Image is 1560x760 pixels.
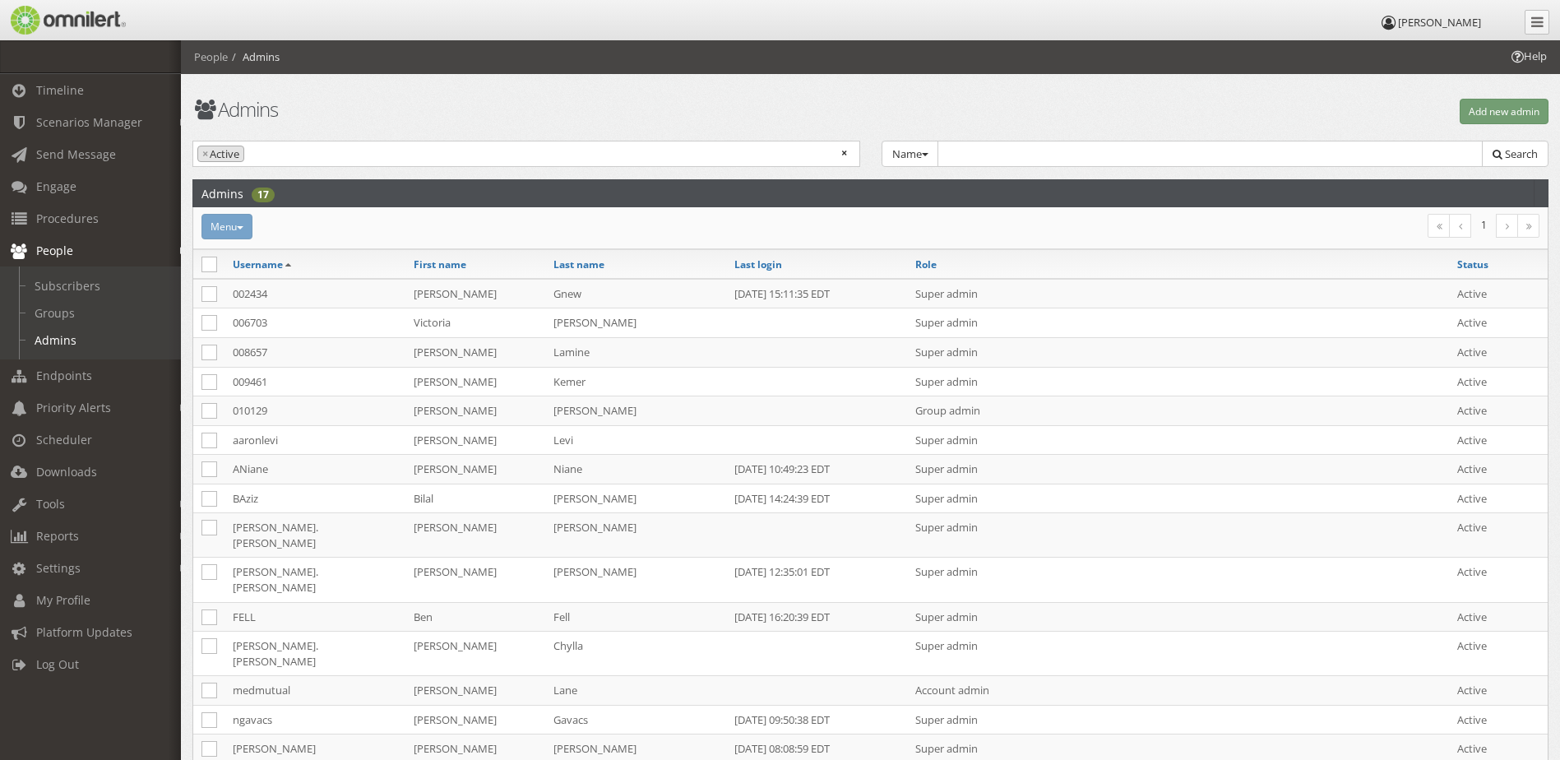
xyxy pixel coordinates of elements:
td: Super admin [907,337,1449,367]
td: 009461 [225,367,405,396]
td: [DATE] 12:35:01 EDT [726,558,907,602]
span: Endpoints [36,368,92,383]
td: Super admin [907,632,1449,676]
td: 002434 [225,279,405,308]
a: First name [414,257,466,271]
a: Role [915,257,937,271]
td: Active [1449,279,1548,308]
td: Super admin [907,455,1449,484]
td: Lane [545,676,726,706]
td: 010129 [225,396,405,426]
td: 006703 [225,308,405,338]
a: First [1428,214,1450,238]
td: [PERSON_NAME] [405,337,545,367]
td: Active [1449,705,1548,735]
td: ANiane [225,455,405,484]
div: 17 [252,188,275,202]
span: Priority Alerts [36,400,111,415]
span: Scenarios Manager [36,114,142,130]
td: [PERSON_NAME] [405,425,545,455]
a: Username [233,257,283,271]
li: 1 [1471,214,1497,236]
a: Last name [553,257,604,271]
td: Account admin [907,676,1449,706]
a: Status [1457,257,1488,271]
td: 008657 [225,337,405,367]
td: Niane [545,455,726,484]
span: Search [1505,146,1538,161]
td: Super admin [907,602,1449,632]
td: [PERSON_NAME] [545,513,726,558]
a: Last [1517,214,1539,238]
td: Active [1449,455,1548,484]
td: Levi [545,425,726,455]
td: Kemer [545,367,726,396]
td: Lamine [545,337,726,367]
td: Active [1449,602,1548,632]
a: Collapse Menu [1525,10,1549,35]
span: Reports [36,528,79,544]
span: Log Out [36,656,79,672]
td: [PERSON_NAME].[PERSON_NAME] [225,513,405,558]
td: Gnew [545,279,726,308]
span: Procedures [36,211,99,226]
td: BAziz [225,484,405,513]
td: Victoria [405,308,545,338]
button: Name [882,141,939,168]
td: [PERSON_NAME] [405,455,545,484]
td: Active [1449,425,1548,455]
td: [PERSON_NAME] [405,367,545,396]
button: Search [1482,141,1548,168]
span: People [36,243,73,258]
td: [PERSON_NAME].[PERSON_NAME] [225,632,405,676]
span: Timeline [36,82,84,98]
td: Super admin [907,425,1449,455]
td: Super admin [907,558,1449,602]
td: medmutual [225,676,405,706]
a: Last login [734,257,782,271]
li: Admins [228,49,280,65]
a: Previous [1449,214,1471,238]
td: Super admin [907,308,1449,338]
td: [PERSON_NAME] [545,396,726,426]
td: Super admin [907,513,1449,558]
span: Help [1509,49,1547,64]
td: Fell [545,602,726,632]
td: [PERSON_NAME] [405,705,545,735]
td: aaronlevi [225,425,405,455]
td: [PERSON_NAME].[PERSON_NAME] [225,558,405,602]
td: [PERSON_NAME] [545,558,726,602]
td: [DATE] 09:50:38 EDT [726,705,907,735]
span: Downloads [36,464,97,480]
td: [PERSON_NAME] [405,676,545,706]
td: Active [1449,396,1548,426]
td: Active [1449,367,1548,396]
span: × [202,146,208,162]
td: [DATE] 15:11:35 EDT [726,279,907,308]
td: [DATE] 16:20:39 EDT [726,602,907,632]
a: Next [1496,214,1518,238]
td: Super admin [907,279,1449,308]
td: Gavacs [545,705,726,735]
td: Active [1449,337,1548,367]
td: FELL [225,602,405,632]
button: Add new admin [1460,99,1548,124]
td: Active [1449,558,1548,602]
span: Scheduler [36,432,92,447]
td: [DATE] 10:49:23 EDT [726,455,907,484]
span: Platform Updates [36,624,132,640]
td: Group admin [907,396,1449,426]
td: [PERSON_NAME] [405,279,545,308]
td: Active [1449,513,1548,558]
td: Chylla [545,632,726,676]
td: [PERSON_NAME] [545,484,726,513]
td: [PERSON_NAME] [405,558,545,602]
td: Super admin [907,705,1449,735]
span: Tools [36,496,65,512]
img: Omnilert [8,6,126,35]
span: Help [37,12,71,26]
td: [PERSON_NAME] [405,513,545,558]
h1: Admins [192,99,860,120]
span: Remove all items [841,146,847,161]
td: Ben [405,602,545,632]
